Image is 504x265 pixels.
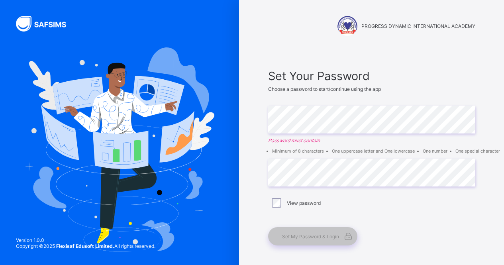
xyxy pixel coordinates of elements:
[272,148,324,154] li: Minimum of 8 characters
[16,16,76,31] img: SAFSIMS Logo
[337,16,357,36] img: PROGRESS DYNAMIC INTERNATIONAL ACADEMY
[25,47,214,251] img: Hero Image
[16,243,155,249] span: Copyright © 2025 All rights reserved.
[287,200,321,206] label: View password
[268,69,475,83] span: Set Your Password
[16,237,155,243] span: Version 1.0.0
[361,23,475,29] span: PROGRESS DYNAMIC INTERNATIONAL ACADEMY
[332,148,415,154] li: One uppercase letter and One lowercase
[268,86,381,92] span: Choose a password to start/continue using the app
[455,148,500,154] li: One special character
[423,148,447,154] li: One number
[268,137,475,143] em: Password must contain
[282,234,339,239] span: Set My Password & Login
[56,243,114,249] strong: Flexisaf Edusoft Limited.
